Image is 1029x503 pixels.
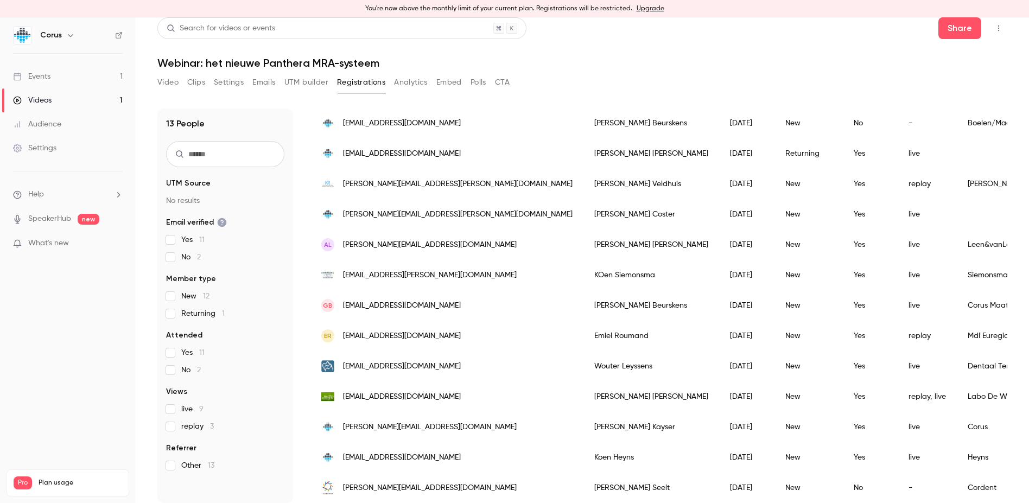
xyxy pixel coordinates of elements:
[166,117,205,130] h1: 13 People
[14,27,31,44] img: Corus
[898,351,957,381] div: live
[583,290,719,321] div: [PERSON_NAME] Beurskens
[774,138,843,169] div: Returning
[774,473,843,503] div: New
[774,260,843,290] div: New
[321,147,334,160] img: corusdental.com
[843,381,898,412] div: Yes
[719,412,774,442] div: [DATE]
[583,230,719,260] div: [PERSON_NAME] [PERSON_NAME]
[187,74,205,91] button: Clips
[252,74,275,91] button: Emails
[181,460,214,471] span: Other
[166,386,187,397] span: Views
[583,412,719,442] div: [PERSON_NAME] Kayser
[583,473,719,503] div: [PERSON_NAME] Seelt
[719,230,774,260] div: [DATE]
[321,421,334,434] img: corusdental.nl
[719,199,774,230] div: [DATE]
[343,239,517,251] span: [PERSON_NAME][EMAIL_ADDRESS][DOMAIN_NAME]
[166,443,196,454] span: Referrer
[203,292,209,300] span: 12
[210,423,214,430] span: 3
[843,138,898,169] div: Yes
[719,260,774,290] div: [DATE]
[324,240,332,250] span: AL
[166,178,284,471] section: facet-groups
[719,321,774,351] div: [DATE]
[843,321,898,351] div: Yes
[843,169,898,199] div: Yes
[343,452,461,463] span: [EMAIL_ADDRESS][DOMAIN_NAME]
[343,118,461,129] span: [EMAIL_ADDRESS][DOMAIN_NAME]
[324,331,332,341] span: ER
[898,138,957,169] div: live
[181,234,205,245] span: Yes
[181,421,214,432] span: replay
[167,23,275,34] div: Search for videos or events
[394,74,428,91] button: Analytics
[898,412,957,442] div: live
[583,108,719,138] div: [PERSON_NAME] Beurskens
[208,462,214,469] span: 13
[898,321,957,351] div: replay
[13,71,50,82] div: Events
[343,391,461,403] span: [EMAIL_ADDRESS][DOMAIN_NAME]
[321,208,334,221] img: corusdental.nl
[321,177,334,190] img: kesseler-reuvekamp.nl
[898,169,957,199] div: replay
[181,404,204,415] span: live
[938,17,981,39] button: Share
[181,291,209,302] span: New
[343,179,573,190] span: [PERSON_NAME][EMAIL_ADDRESS][PERSON_NAME][DOMAIN_NAME]
[719,473,774,503] div: [DATE]
[343,482,517,494] span: [PERSON_NAME][EMAIL_ADDRESS][DOMAIN_NAME]
[898,230,957,260] div: live
[39,479,122,487] span: Plan usage
[774,199,843,230] div: New
[343,330,461,342] span: [EMAIL_ADDRESS][DOMAIN_NAME]
[321,269,334,282] img: ttlsiemonsma.nl
[774,230,843,260] div: New
[166,178,211,189] span: UTM Source
[583,199,719,230] div: [PERSON_NAME] Coster
[197,253,201,261] span: 2
[157,74,179,91] button: Video
[898,108,957,138] div: -
[181,347,205,358] span: Yes
[843,260,898,290] div: Yes
[774,321,843,351] div: New
[40,30,62,41] h6: Corus
[898,442,957,473] div: live
[774,290,843,321] div: New
[13,95,52,106] div: Videos
[166,195,284,206] p: No results
[222,310,225,317] span: 1
[719,442,774,473] div: [DATE]
[990,20,1007,37] button: Top Bar Actions
[719,138,774,169] div: [DATE]
[166,217,227,228] span: Email verified
[157,56,1007,69] h1: Webinar: het nieuwe Panthera MRA-systeem
[774,442,843,473] div: New
[898,381,957,412] div: replay, live
[843,473,898,503] div: No
[181,308,225,319] span: Returning
[181,365,201,375] span: No
[13,119,61,130] div: Audience
[166,330,202,341] span: Attended
[583,442,719,473] div: Koen Heyns
[28,213,71,225] a: SpeakerHub
[321,390,334,403] img: labodewitte.be
[583,351,719,381] div: Wouter Leyssens
[199,349,205,356] span: 11
[719,169,774,199] div: [DATE]
[774,108,843,138] div: New
[199,405,204,413] span: 9
[13,189,123,200] li: help-dropdown-opener
[337,74,385,91] button: Registrations
[321,117,334,130] img: corusdental.nl
[323,301,333,310] span: GB
[843,199,898,230] div: Yes
[898,199,957,230] div: live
